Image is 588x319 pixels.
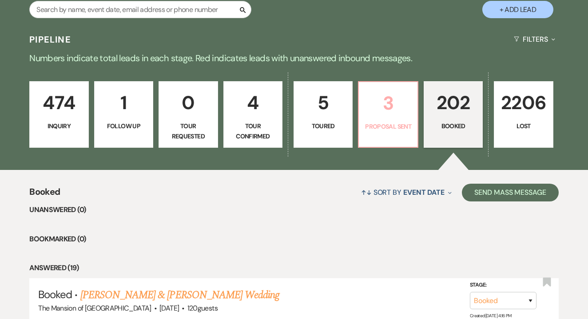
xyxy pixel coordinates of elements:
button: + Add Lead [482,1,553,18]
p: Follow Up [100,121,147,131]
label: Stage: [470,280,536,290]
a: 3Proposal Sent [358,81,418,148]
p: 1 [100,88,147,118]
span: 120 guests [187,303,218,313]
p: Inquiry [35,121,83,131]
p: 0 [164,88,212,118]
a: 4Tour Confirmed [223,81,282,148]
span: The Mansion of [GEOGRAPHIC_DATA] [38,303,151,313]
p: 2206 [500,88,547,118]
span: Created: [DATE] 4:16 PM [470,313,512,319]
button: Send Mass Message [462,184,559,201]
span: Booked [38,287,72,301]
p: Booked [429,121,477,131]
a: [PERSON_NAME] & [PERSON_NAME] Wedding [80,287,279,303]
p: 474 [35,88,83,118]
p: Tour Requested [164,121,212,141]
p: Tour Confirmed [229,121,277,141]
a: 474Inquiry [29,81,88,148]
h3: Pipeline [29,33,71,46]
p: Lost [500,121,547,131]
span: Event Date [403,188,445,197]
a: 5Toured [294,81,353,148]
li: Unanswered (0) [29,204,559,216]
p: Proposal Sent [364,122,412,131]
a: 1Follow Up [94,81,153,148]
p: Toured [299,121,347,131]
li: Answered (19) [29,262,559,274]
button: Sort By Event Date [358,181,455,204]
a: 2206Lost [494,81,553,148]
p: 3 [364,88,412,118]
span: Booked [29,185,60,204]
p: 5 [299,88,347,118]
li: Bookmarked (0) [29,233,559,245]
button: Filters [510,28,559,51]
span: ↑↓ [361,188,372,197]
span: [DATE] [159,303,179,313]
a: 0Tour Requested [159,81,218,148]
p: 4 [229,88,277,118]
input: Search by name, event date, email address or phone number [29,1,251,18]
a: 202Booked [424,81,483,148]
p: 202 [429,88,477,118]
